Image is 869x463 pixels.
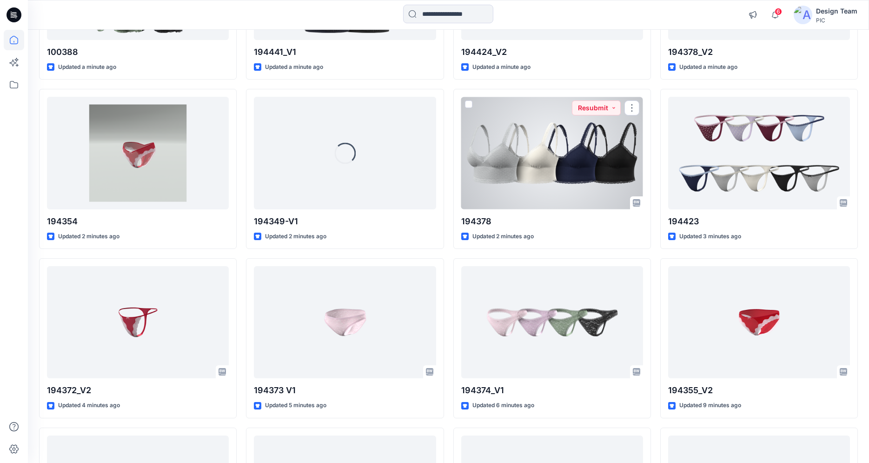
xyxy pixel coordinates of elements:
[47,215,229,228] p: 194354
[816,6,857,17] div: Design Team
[254,384,436,397] p: 194373 V1
[58,401,120,410] p: Updated 4 minutes ago
[668,97,850,209] a: 194423
[265,401,326,410] p: Updated 5 minutes ago
[461,46,643,59] p: 194424_V2
[254,266,436,378] a: 194373 V1
[668,266,850,378] a: 194355_V2
[47,97,229,209] a: 194354
[254,215,436,228] p: 194349-V1
[461,266,643,378] a: 194374_V1
[668,384,850,397] p: 194355_V2
[668,46,850,59] p: 194378_V2
[461,384,643,397] p: 194374_V1
[472,232,534,242] p: Updated 2 minutes ago
[254,46,436,59] p: 194441_V1
[794,6,812,24] img: avatar
[58,62,116,72] p: Updated a minute ago
[461,97,643,209] a: 194378
[47,46,229,59] p: 100388
[265,232,326,242] p: Updated 2 minutes ago
[47,266,229,378] a: 194372_V2
[679,401,741,410] p: Updated 9 minutes ago
[816,17,857,24] div: PIC
[679,62,737,72] p: Updated a minute ago
[461,215,643,228] p: 194378
[58,232,119,242] p: Updated 2 minutes ago
[47,384,229,397] p: 194372_V2
[775,8,782,15] span: 6
[472,401,534,410] p: Updated 6 minutes ago
[472,62,531,72] p: Updated a minute ago
[679,232,741,242] p: Updated 3 minutes ago
[668,215,850,228] p: 194423
[265,62,323,72] p: Updated a minute ago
